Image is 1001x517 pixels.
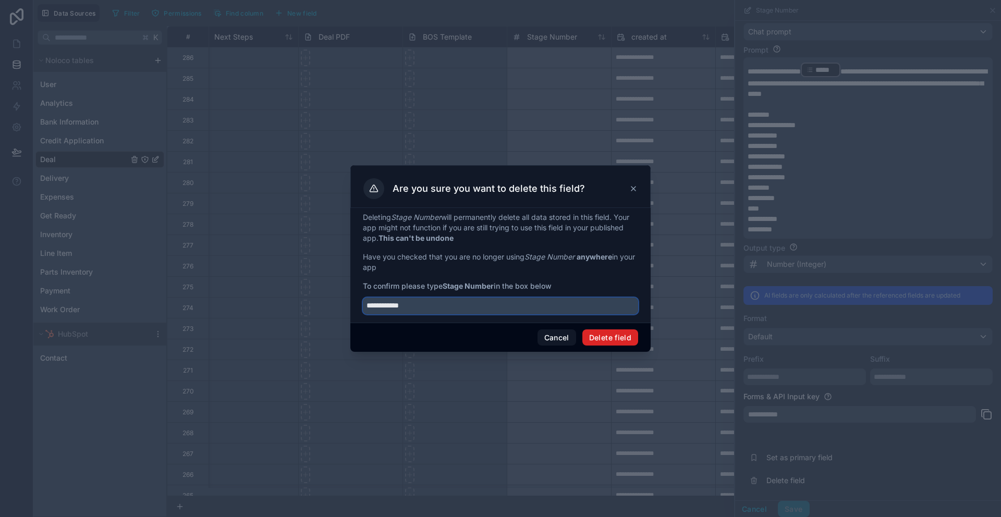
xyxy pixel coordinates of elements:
[363,281,638,291] span: To confirm please type in the box below
[443,281,494,290] strong: Stage Number
[393,182,585,195] h3: Are you sure you want to delete this field?
[363,212,638,243] p: Deleting will permanently delete all data stored in this field. Your app might not function if yo...
[524,252,575,261] em: Stage Number
[538,329,576,346] button: Cancel
[363,252,638,273] p: Have you checked that you are no longer using in your app
[582,329,638,346] button: Delete field
[379,233,454,242] strong: This can't be undone
[577,252,612,261] strong: anywhere
[391,213,441,221] em: Stage Number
